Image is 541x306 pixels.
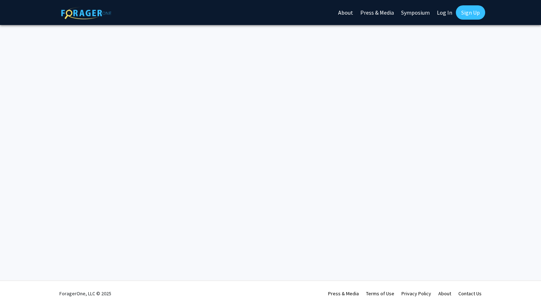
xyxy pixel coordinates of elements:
a: Terms of Use [366,290,394,297]
div: ForagerOne, LLC © 2025 [59,281,111,306]
a: Contact Us [458,290,482,297]
img: ForagerOne Logo [61,7,111,19]
a: About [438,290,451,297]
a: Sign Up [456,5,485,20]
a: Privacy Policy [401,290,431,297]
a: Press & Media [328,290,359,297]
